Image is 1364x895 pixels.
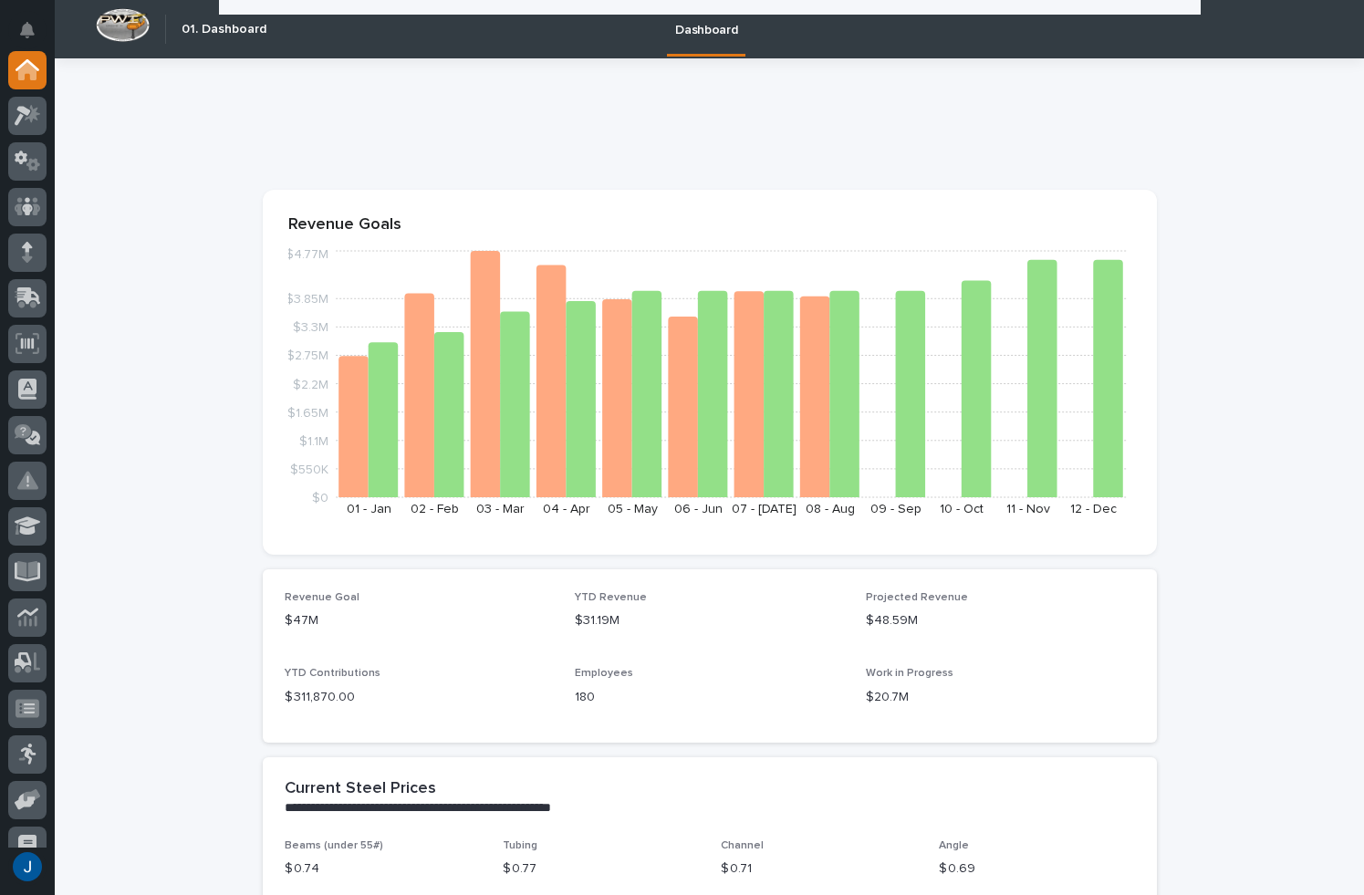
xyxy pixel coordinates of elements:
p: 180 [575,688,844,707]
text: 04 - Apr [543,503,590,515]
text: 12 - Dec [1070,503,1117,515]
span: Tubing [503,840,537,851]
p: $ 311,870.00 [285,688,554,707]
text: 10 - Oct [940,503,984,515]
p: $20.7M [866,688,1135,707]
p: $ 0.74 [285,859,481,879]
span: Employees [575,668,633,679]
p: $ 0.77 [503,859,699,879]
text: 05 - May [607,503,657,515]
text: 02 - Feb [411,503,459,515]
tspan: $3.85M [286,293,328,306]
span: Angle [939,840,969,851]
text: 08 - Aug [805,503,854,515]
tspan: $550K [290,463,328,475]
text: 01 - Jan [346,503,390,515]
p: Revenue Goals [288,215,1131,235]
tspan: $1.1M [299,434,328,447]
p: $ 0.71 [721,859,917,879]
button: Notifications [8,11,47,49]
span: Revenue Goal [285,592,359,603]
span: YTD Contributions [285,668,380,679]
h2: 01. Dashboard [182,22,266,37]
span: Channel [721,840,764,851]
p: $47M [285,611,554,630]
text: 11 - Nov [1005,503,1049,515]
tspan: $0 [312,492,328,505]
div: Notifications [23,22,47,51]
p: $ 0.69 [939,859,1135,879]
button: users-avatar [8,848,47,886]
tspan: $2.75M [286,349,328,362]
span: Projected Revenue [866,592,968,603]
img: Workspace Logo [96,8,150,42]
text: 06 - Jun [673,503,722,515]
text: 09 - Sep [870,503,921,515]
span: YTD Revenue [575,592,647,603]
text: 03 - Mar [476,503,525,515]
span: Work in Progress [866,668,953,679]
tspan: $4.77M [286,248,328,261]
p: $48.59M [866,611,1135,630]
tspan: $3.3M [293,321,328,334]
tspan: $1.65M [287,406,328,419]
p: $31.19M [575,611,844,630]
span: Beams (under 55#) [285,840,383,851]
h2: Current Steel Prices [285,779,436,799]
text: 07 - [DATE] [732,503,797,515]
tspan: $2.2M [293,378,328,390]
